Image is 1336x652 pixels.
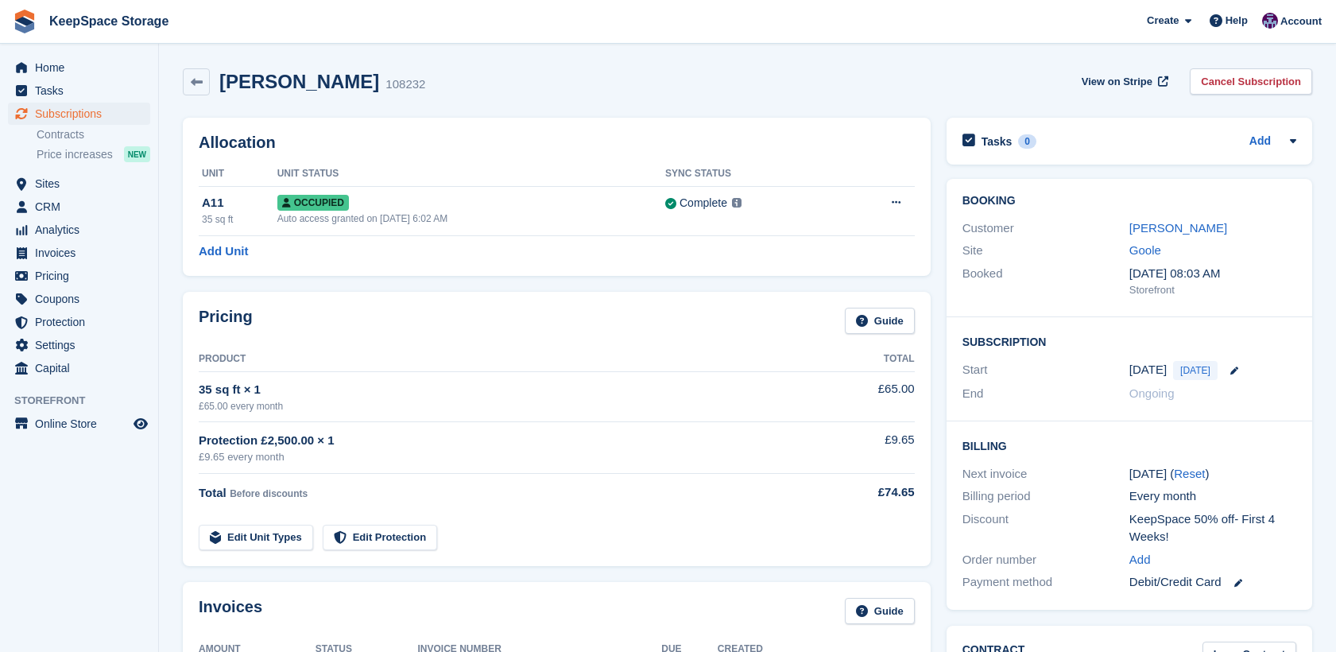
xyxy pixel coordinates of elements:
h2: [PERSON_NAME] [219,71,379,92]
div: [DATE] 08:03 AM [1129,265,1296,283]
a: menu [8,103,150,125]
div: £9.65 every month [199,449,819,465]
td: £65.00 [819,371,914,421]
div: Debit/Credit Card [1129,573,1296,592]
a: Add [1249,133,1271,151]
a: menu [8,265,150,287]
a: menu [8,219,150,241]
a: Preview store [131,414,150,433]
a: menu [8,80,150,102]
th: Unit [199,161,277,187]
h2: Tasks [982,134,1013,149]
a: menu [8,173,150,195]
span: Settings [35,334,130,356]
div: Start [962,361,1129,380]
span: Home [35,56,130,79]
div: 35 sq ft [202,212,277,227]
span: Occupied [277,195,349,211]
a: menu [8,311,150,333]
span: Subscriptions [35,103,130,125]
th: Sync Status [665,161,838,187]
span: Tasks [35,80,130,102]
img: Charlotte Jobling [1262,13,1278,29]
div: 0 [1018,134,1036,149]
span: Analytics [35,219,130,241]
span: CRM [35,196,130,218]
a: Guide [845,308,915,334]
a: Add [1129,551,1151,569]
div: KeepSpace 50% off- First 4 Weeks! [1129,510,1296,546]
span: Help [1226,13,1248,29]
h2: Pricing [199,308,253,334]
span: View on Stripe [1082,74,1152,90]
span: Price increases [37,147,113,162]
div: Payment method [962,573,1129,592]
div: Complete [680,195,727,212]
span: Account [1280,14,1322,29]
div: Every month [1129,487,1296,506]
span: Total [199,486,227,499]
h2: Invoices [199,598,262,624]
span: Protection [35,311,130,333]
div: NEW [124,146,150,162]
h2: Booking [962,195,1296,208]
a: View on Stripe [1075,68,1171,95]
div: Booked [962,265,1129,298]
a: menu [8,334,150,356]
a: Edit Unit Types [199,525,313,551]
img: stora-icon-8386f47178a22dfd0bd8f6a31ec36ba5ce8667c1dd55bd0f319d3a0aa187defe.svg [13,10,37,33]
th: Unit Status [277,161,665,187]
td: £9.65 [819,422,914,474]
div: Next invoice [962,465,1129,483]
h2: Subscription [962,333,1296,349]
div: Customer [962,219,1129,238]
a: Contracts [37,127,150,142]
a: Guide [845,598,915,624]
div: Billing period [962,487,1129,506]
span: Capital [35,357,130,379]
a: KeepSpace Storage [43,8,175,34]
span: Pricing [35,265,130,287]
span: Create [1147,13,1179,29]
a: menu [8,196,150,218]
span: Invoices [35,242,130,264]
div: Protection £2,500.00 × 1 [199,432,819,450]
span: Ongoing [1129,386,1175,400]
time: 2025-09-19 00:00:00 UTC [1129,361,1167,379]
a: Price increases NEW [37,146,150,163]
span: Before discounts [230,488,308,499]
a: menu [8,413,150,435]
div: 35 sq ft × 1 [199,381,819,399]
div: Order number [962,551,1129,569]
a: Cancel Subscription [1190,68,1312,95]
div: £74.65 [819,483,914,502]
div: Discount [962,510,1129,546]
a: Goole [1129,243,1161,257]
a: Add Unit [199,243,248,261]
img: icon-info-grey-7440780725fd019a000dd9b08b2336e03edf1995a4989e88bcd33f0948082b44.svg [732,198,742,208]
span: Storefront [14,393,158,409]
div: Site [962,242,1129,260]
a: menu [8,56,150,79]
h2: Allocation [199,134,915,152]
a: menu [8,242,150,264]
a: [PERSON_NAME] [1129,221,1227,235]
th: Product [199,347,819,372]
div: End [962,385,1129,403]
h2: Billing [962,437,1296,453]
div: £65.00 every month [199,399,819,413]
th: Total [819,347,914,372]
div: 108232 [385,76,425,94]
div: Storefront [1129,282,1296,298]
span: Sites [35,173,130,195]
span: [DATE] [1173,361,1218,380]
a: menu [8,288,150,310]
a: Reset [1174,467,1205,480]
span: Coupons [35,288,130,310]
a: Edit Protection [323,525,437,551]
div: [DATE] ( ) [1129,465,1296,483]
a: menu [8,357,150,379]
span: Online Store [35,413,130,435]
div: Auto access granted on [DATE] 6:02 AM [277,212,665,226]
div: A11 [202,194,277,212]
